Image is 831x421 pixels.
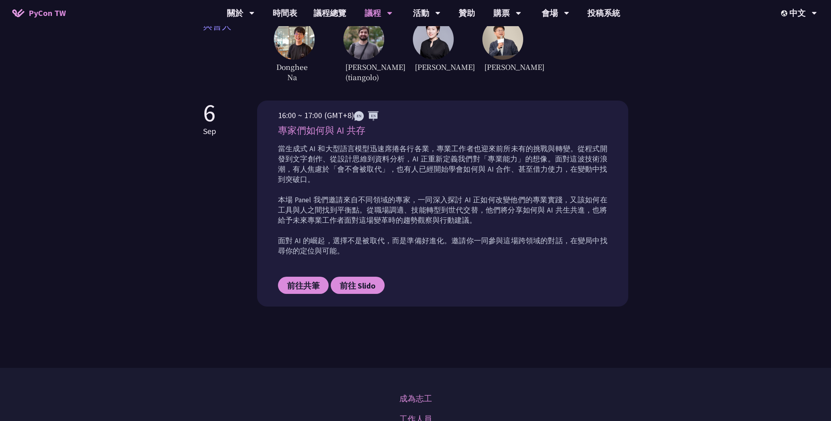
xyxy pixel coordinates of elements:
span: 前往共筆 [287,280,320,291]
span: 前往 Slido [340,280,376,291]
p: 6 [203,101,216,125]
img: DongheeNa.093fe47.jpeg [274,19,315,60]
span: [PERSON_NAME] [413,60,450,74]
img: Home icon of PyCon TW 2025 [12,9,25,17]
a: 前往共筆 [278,277,329,294]
img: TicaLin.61491bf.png [413,19,454,60]
span: Donghee Na [274,60,311,84]
span: 與會人 [203,19,274,84]
span: [PERSON_NAME] (tiangolo) [343,60,380,84]
a: PyCon TW [4,3,74,23]
p: Sep [203,125,216,137]
span: [PERSON_NAME] [482,60,519,74]
img: YCChen.e5e7a43.jpg [482,19,523,60]
img: Locale Icon [781,10,789,16]
p: 當生成式 AI 和大型語言模型迅速席捲各行各業，專業工作者也迎來前所未有的挑戰與轉變。從程式開發到文字創作、從設計思維到資料分析，AI 正重新定義我們對「專業能力」的想像。面對這波技術浪潮，有人... [278,144,607,256]
p: 16:00 ~ 17:00 (GMT+8) [278,109,607,121]
p: 專家們如何與 AI 共存 [278,123,607,138]
a: 前往 Slido [331,277,385,294]
img: ENEN.5a408d1.svg [354,111,379,121]
img: Sebasti%C3%A1nRam%C3%ADrez.1365658.jpeg [343,19,384,60]
span: PyCon TW [29,7,66,19]
a: 成為志工 [399,392,432,405]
